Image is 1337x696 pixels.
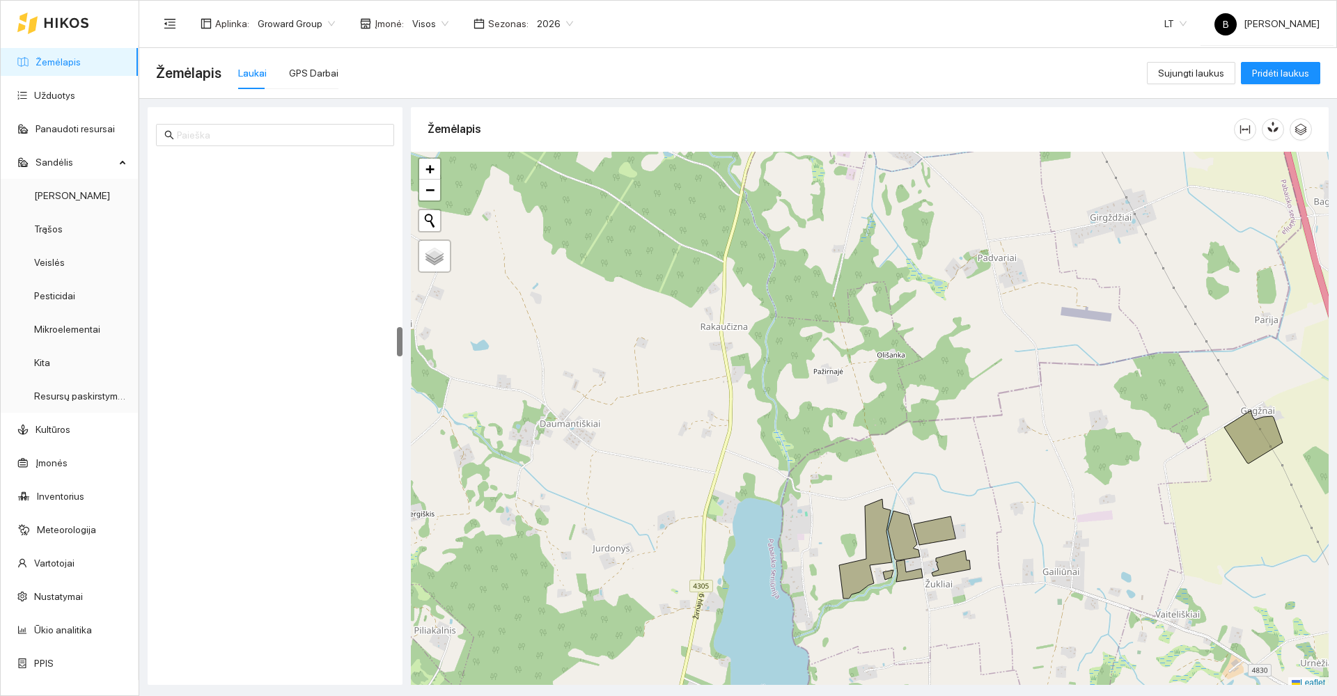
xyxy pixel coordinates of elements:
a: Ūkio analitika [34,624,92,635]
span: menu-fold [164,17,176,30]
a: Sujungti laukus [1147,68,1235,79]
span: 2026 [537,13,573,34]
span: Sandėlis [36,148,115,176]
span: Visos [412,13,448,34]
span: B [1223,13,1229,35]
span: calendar [474,18,485,29]
span: − [425,181,435,198]
a: Mikroelementai [34,324,100,335]
a: Pridėti laukus [1241,68,1320,79]
span: [PERSON_NAME] [1214,18,1320,29]
a: Įmonės [36,457,68,468]
button: column-width [1234,118,1256,141]
a: Inventorius [37,491,84,502]
button: Pridėti laukus [1241,62,1320,84]
a: Kultūros [36,424,70,435]
a: Trąšos [34,223,63,235]
span: + [425,160,435,177]
a: Layers [419,241,450,271]
span: layout [201,18,212,29]
div: GPS Darbai [289,65,338,81]
a: Zoom out [419,180,440,200]
div: Žemėlapis [428,109,1234,149]
span: Aplinka : [215,16,249,31]
a: Panaudoti resursai [36,123,115,134]
a: Vartotojai [34,557,75,569]
div: Laukai [238,65,267,81]
a: Leaflet [1292,678,1325,688]
a: Pesticidai [34,290,75,301]
span: Groward Group [258,13,335,34]
span: Sujungti laukus [1158,65,1224,81]
input: Paieška [177,127,386,143]
span: search [164,130,174,140]
a: Resursų paskirstymas [34,390,128,402]
button: Sujungti laukus [1147,62,1235,84]
a: Zoom in [419,159,440,180]
button: menu-fold [156,10,184,38]
a: Meteorologija [37,524,96,535]
span: Žemėlapis [156,62,221,84]
span: shop [360,18,371,29]
span: Įmonė : [375,16,404,31]
a: Veislės [34,257,65,268]
a: Užduotys [34,90,75,101]
a: [PERSON_NAME] [34,190,110,201]
span: Pridėti laukus [1252,65,1309,81]
a: Žemėlapis [36,56,81,68]
button: Initiate a new search [419,210,440,231]
a: Kita [34,357,50,368]
span: Sezonas : [488,16,529,31]
a: Nustatymai [34,591,83,602]
span: LT [1164,13,1187,34]
a: PPIS [34,658,54,669]
span: column-width [1235,124,1256,135]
